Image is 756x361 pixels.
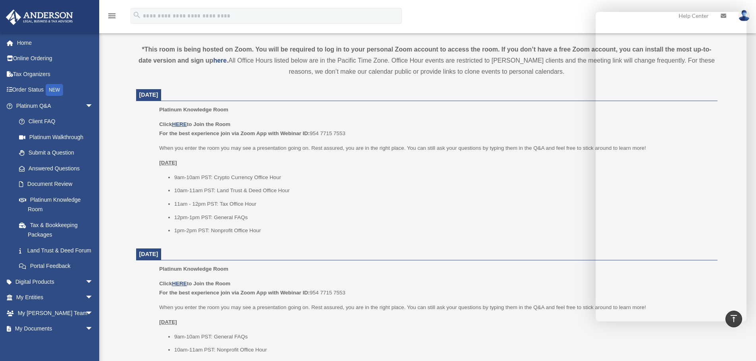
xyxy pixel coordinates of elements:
[227,57,228,64] strong: .
[11,129,105,145] a: Platinum Walkthrough
[6,51,105,67] a: Online Ordering
[11,243,105,258] a: Land Trust & Deed Forum
[85,290,101,306] span: arrow_drop_down
[139,251,158,257] span: [DATE]
[213,57,227,64] a: here
[107,11,117,21] i: menu
[159,160,177,166] u: [DATE]
[6,305,105,321] a: My [PERSON_NAME] Teamarrow_drop_down
[174,213,712,222] li: 12pm-1pm PST: General FAQs
[174,345,712,355] li: 10am-11am PST: Nonprofit Office Hour
[6,35,105,51] a: Home
[159,290,310,296] b: For the best experience join via Zoom App with Webinar ID:
[11,114,105,130] a: Client FAQ
[6,82,105,98] a: Order StatusNEW
[6,290,105,306] a: My Entitiesarrow_drop_down
[107,14,117,21] a: menu
[11,258,105,274] a: Portal Feedback
[174,199,712,209] li: 11am - 12pm PST: Tax Office Hour
[6,321,105,337] a: My Documentsarrow_drop_down
[85,98,101,114] span: arrow_drop_down
[159,319,177,325] u: [DATE]
[85,305,101,321] span: arrow_drop_down
[11,176,105,192] a: Document Review
[133,11,141,19] i: search
[11,145,105,161] a: Submit a Question
[159,279,712,298] p: 954 7715 7553
[46,84,63,96] div: NEW
[6,66,105,82] a: Tax Organizers
[11,217,105,243] a: Tax & Bookkeeping Packages
[174,226,712,235] li: 1pm-2pm PST: Nonprofit Office Hour
[85,274,101,290] span: arrow_drop_down
[174,186,712,195] li: 10am-11am PST: Land Trust & Deed Office Hour
[11,160,105,176] a: Answered Questions
[159,143,712,153] p: When you enter the room you may see a presentation going on. Rest assured, you are in the right p...
[159,266,228,272] span: Platinum Knowledge Room
[159,281,230,287] b: Click to Join the Room
[139,46,712,64] strong: *This room is being hosted on Zoom. You will be required to log in to your personal Zoom account ...
[174,332,712,342] li: 9am-10am PST: General FAQs
[738,10,750,21] img: User Pic
[172,281,187,287] a: HERE
[85,321,101,337] span: arrow_drop_down
[11,192,101,217] a: Platinum Knowledge Room
[6,98,105,114] a: Platinum Q&Aarrow_drop_down
[139,92,158,98] span: [DATE]
[136,44,718,77] div: All Office Hours listed below are in the Pacific Time Zone. Office Hour events are restricted to ...
[159,303,712,312] p: When you enter the room you may see a presentation going on. Rest assured, you are in the right p...
[159,107,228,113] span: Platinum Knowledge Room
[159,130,310,136] b: For the best experience join via Zoom App with Webinar ID:
[172,121,187,127] a: HERE
[6,274,105,290] a: Digital Productsarrow_drop_down
[596,12,746,321] iframe: Chat Window
[4,10,75,25] img: Anderson Advisors Platinum Portal
[159,120,712,138] p: 954 7715 7553
[174,173,712,182] li: 9am-10am PST: Crypto Currency Office Hour
[159,121,230,127] b: Click to Join the Room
